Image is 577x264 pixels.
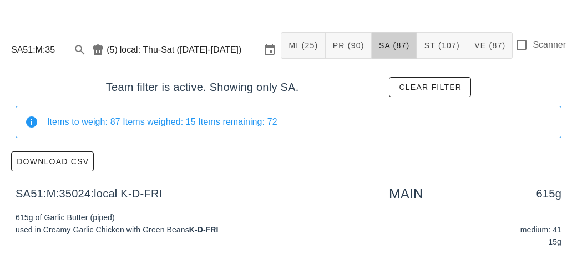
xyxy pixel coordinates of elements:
[533,39,566,50] label: Scanner
[107,44,120,55] div: (5)
[58,43,71,57] button: Clear Search
[16,157,89,166] span: Download CSV
[378,41,410,50] span: SA (87)
[326,32,372,59] button: PR (90)
[417,32,467,59] button: ST (107)
[11,151,94,171] button: Download CSV
[189,225,219,234] strong: K-D-FRI
[389,77,471,97] button: Clear filter
[389,185,423,202] div: MAIN
[398,83,462,92] span: Clear filter
[467,32,513,59] button: VE (87)
[7,68,570,106] div: Team filter is active. Showing only SA.
[47,116,552,128] div: Items to weigh: 87 Items weighed: 15 Items remaining: 72
[474,41,505,50] span: VE (87)
[372,32,417,59] button: SA (87)
[281,32,325,59] button: MI (25)
[288,41,318,50] span: MI (25)
[7,176,570,211] div: SA51:M:35024:local K-D-FRI 615g
[9,205,288,259] div: 615g of Garlic Butter (piped) used in Creamy Garlic Chicken with Green Beans
[428,221,564,250] div: medium: 41 15g
[332,41,365,50] span: PR (90)
[423,41,459,50] span: ST (107)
